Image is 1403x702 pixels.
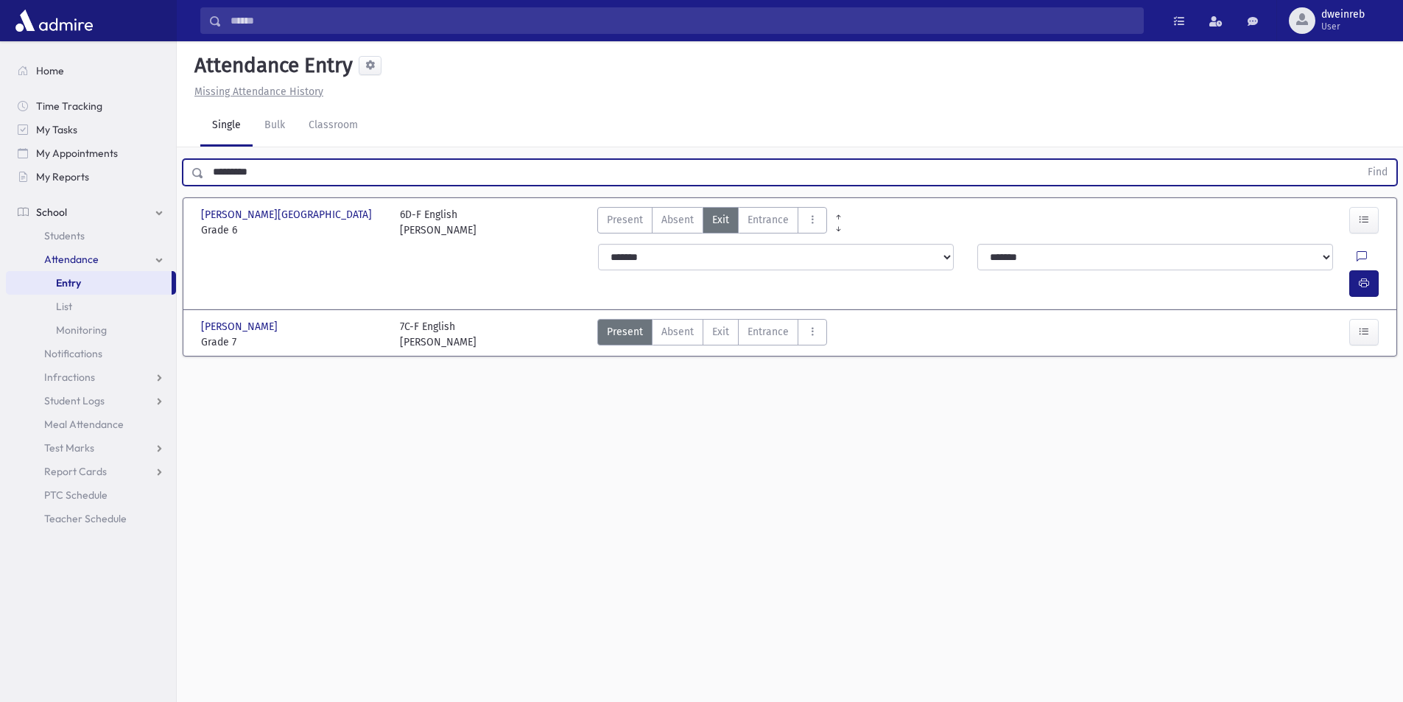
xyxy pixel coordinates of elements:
span: PTC Schedule [44,488,108,502]
a: Notifications [6,342,176,365]
span: Meal Attendance [44,418,124,431]
a: Report Cards [6,460,176,483]
a: My Appointments [6,141,176,165]
a: Home [6,59,176,83]
span: Monitoring [56,323,107,337]
a: Attendance [6,248,176,271]
a: School [6,200,176,224]
a: Test Marks [6,436,176,460]
span: Students [44,229,85,242]
a: Classroom [297,105,370,147]
span: Absent [661,324,694,340]
span: Exit [712,212,729,228]
a: Monitoring [6,318,176,342]
span: Entry [56,276,81,289]
h5: Attendance Entry [189,53,353,78]
span: School [36,206,67,219]
span: Time Tracking [36,99,102,113]
a: Teacher Schedule [6,507,176,530]
input: Search [222,7,1143,34]
span: My Appointments [36,147,118,160]
a: Entry [6,271,172,295]
a: Infractions [6,365,176,389]
span: Infractions [44,371,95,384]
span: Report Cards [44,465,107,478]
a: Student Logs [6,389,176,413]
a: Single [200,105,253,147]
span: dweinreb [1321,9,1365,21]
a: My Reports [6,165,176,189]
span: My Reports [36,170,89,183]
a: Time Tracking [6,94,176,118]
div: 6D-F English [PERSON_NAME] [400,207,477,238]
span: Grade 6 [201,222,385,238]
a: Students [6,224,176,248]
span: Home [36,64,64,77]
span: Teacher Schedule [44,512,127,525]
a: Bulk [253,105,297,147]
img: AdmirePro [12,6,96,35]
div: 7C-F English [PERSON_NAME] [400,319,477,350]
span: Exit [712,324,729,340]
span: Student Logs [44,394,105,407]
span: Entrance [748,212,789,228]
span: User [1321,21,1365,32]
span: Present [607,324,643,340]
a: List [6,295,176,318]
div: AttTypes [597,319,827,350]
a: My Tasks [6,118,176,141]
span: [PERSON_NAME][GEOGRAPHIC_DATA] [201,207,375,222]
button: Find [1359,160,1396,185]
a: Meal Attendance [6,413,176,436]
span: List [56,300,72,313]
span: Notifications [44,347,102,360]
span: Present [607,212,643,228]
span: Entrance [748,324,789,340]
u: Missing Attendance History [194,85,323,98]
a: PTC Schedule [6,483,176,507]
span: Attendance [44,253,99,266]
span: Absent [661,212,694,228]
span: Test Marks [44,441,94,454]
span: My Tasks [36,123,77,136]
a: Missing Attendance History [189,85,323,98]
div: AttTypes [597,207,827,238]
span: [PERSON_NAME] [201,319,281,334]
span: Grade 7 [201,334,385,350]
